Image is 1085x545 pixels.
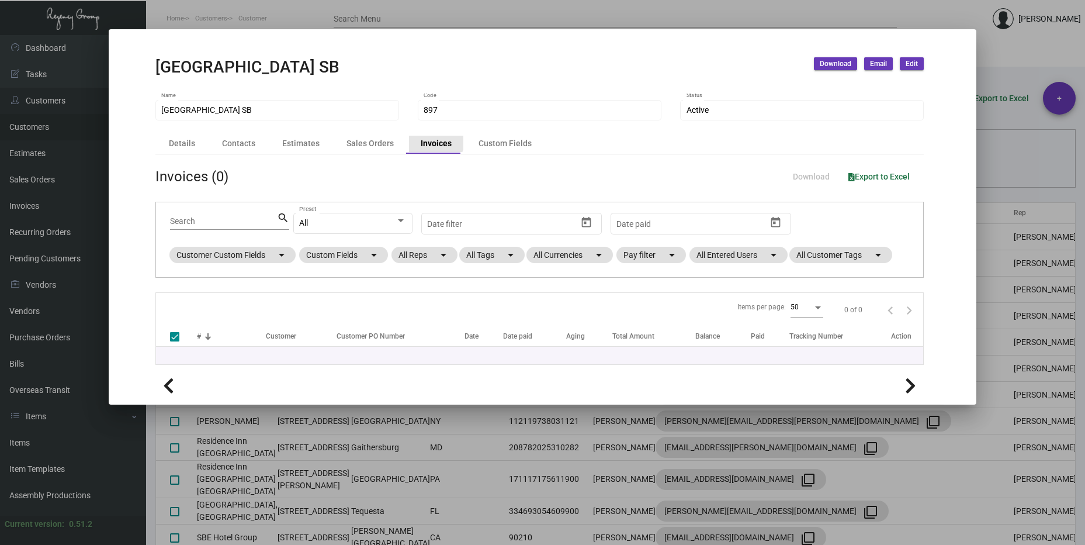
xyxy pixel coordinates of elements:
[870,59,887,69] span: Email
[169,137,195,150] div: Details
[503,331,532,342] div: Date paid
[155,57,339,77] h2: [GEOGRAPHIC_DATA] SB
[612,331,654,342] div: Total Amount
[577,213,595,232] button: Open calendar
[612,331,695,342] div: Total Amount
[767,213,785,232] button: Open calendar
[791,303,823,312] mat-select: Items per page:
[299,247,388,263] mat-chip: Custom Fields
[5,518,64,530] div: Current version:
[789,331,843,342] div: Tracking Number
[155,166,228,187] div: Invoices (0)
[695,331,720,342] div: Balance
[464,331,479,342] div: Date
[848,172,910,181] span: Export to Excel
[881,301,900,319] button: Previous page
[503,331,566,342] div: Date paid
[222,137,255,150] div: Contacts
[367,248,381,262] mat-icon: arrow_drop_down
[275,248,289,262] mat-icon: arrow_drop_down
[459,247,525,263] mat-chip: All Tags
[689,247,788,263] mat-chip: All Entered Users
[767,248,781,262] mat-icon: arrow_drop_down
[814,57,857,70] button: Download
[346,137,394,150] div: Sales Orders
[464,331,503,342] div: Date
[663,219,735,229] input: End date
[789,331,891,342] div: Tracking Number
[266,331,296,342] div: Customer
[299,218,308,227] span: All
[844,305,862,315] div: 0 of 0
[616,247,686,263] mat-chip: Pay filter
[266,331,331,342] div: Customer
[864,57,893,70] button: Email
[566,331,612,342] div: Aging
[871,248,885,262] mat-icon: arrow_drop_down
[751,331,765,342] div: Paid
[695,331,751,342] div: Balance
[891,326,923,347] th: Action
[197,331,266,342] div: #
[791,303,799,311] span: 50
[337,331,464,342] div: Customer PO Number
[900,301,918,319] button: Next page
[737,302,786,312] div: Items per page:
[592,248,606,262] mat-icon: arrow_drop_down
[421,137,452,150] div: Invoices
[427,219,463,229] input: Start date
[473,219,546,229] input: End date
[197,331,201,342] div: #
[504,248,518,262] mat-icon: arrow_drop_down
[665,248,679,262] mat-icon: arrow_drop_down
[751,331,789,342] div: Paid
[784,166,839,187] button: Download
[820,59,851,69] span: Download
[337,331,405,342] div: Customer PO Number
[566,331,585,342] div: Aging
[391,247,457,263] mat-chip: All Reps
[69,518,92,530] div: 0.51.2
[616,219,653,229] input: Start date
[687,105,709,115] span: Active
[436,248,450,262] mat-icon: arrow_drop_down
[793,172,830,181] span: Download
[169,247,296,263] mat-chip: Customer Custom Fields
[277,211,289,225] mat-icon: search
[282,137,320,150] div: Estimates
[906,59,918,69] span: Edit
[789,247,892,263] mat-chip: All Customer Tags
[479,137,532,150] div: Custom Fields
[526,247,613,263] mat-chip: All Currencies
[839,166,919,187] button: Export to Excel
[900,57,924,70] button: Edit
